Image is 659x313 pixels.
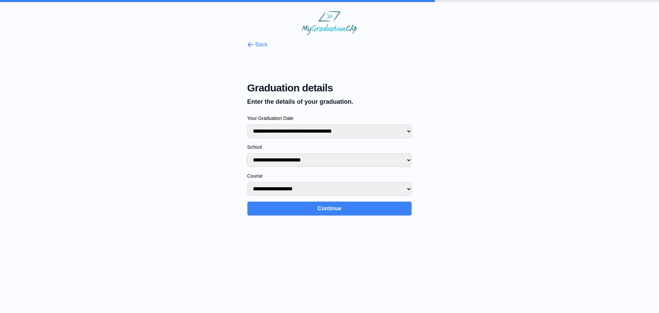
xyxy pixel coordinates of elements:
button: Back [247,41,268,49]
label: School [247,144,412,150]
label: Course [247,172,412,179]
label: Your Graduation Date [247,115,412,122]
span: Graduation details [247,82,412,94]
p: Enter the details of your graduation. [247,97,412,107]
button: Continue [247,201,412,216]
img: MyGraduationClip [302,11,357,35]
